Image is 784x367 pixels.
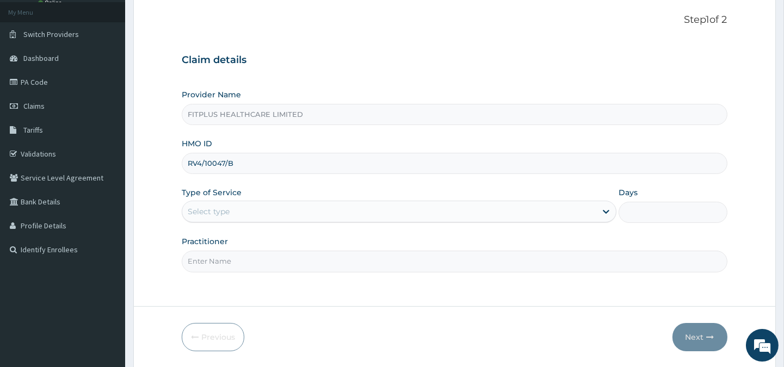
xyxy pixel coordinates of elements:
input: Enter Name [182,251,727,272]
span: Claims [23,101,45,111]
img: d_794563401_company_1708531726252_794563401 [20,54,44,82]
span: Switch Providers [23,29,79,39]
span: We're online! [63,113,150,222]
span: Tariffs [23,125,43,135]
div: Select type [188,206,230,217]
div: Chat with us now [57,61,183,75]
label: Days [619,187,638,198]
label: HMO ID [182,138,212,149]
label: Practitioner [182,236,228,247]
label: Provider Name [182,89,241,100]
div: Minimize live chat window [178,5,205,32]
button: Next [672,323,727,351]
button: Previous [182,323,244,351]
p: Step 1 of 2 [182,14,727,26]
textarea: Type your message and hit 'Enter' [5,248,207,287]
label: Type of Service [182,187,242,198]
input: Enter HMO ID [182,153,727,174]
span: Dashboard [23,53,59,63]
h3: Claim details [182,54,727,66]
